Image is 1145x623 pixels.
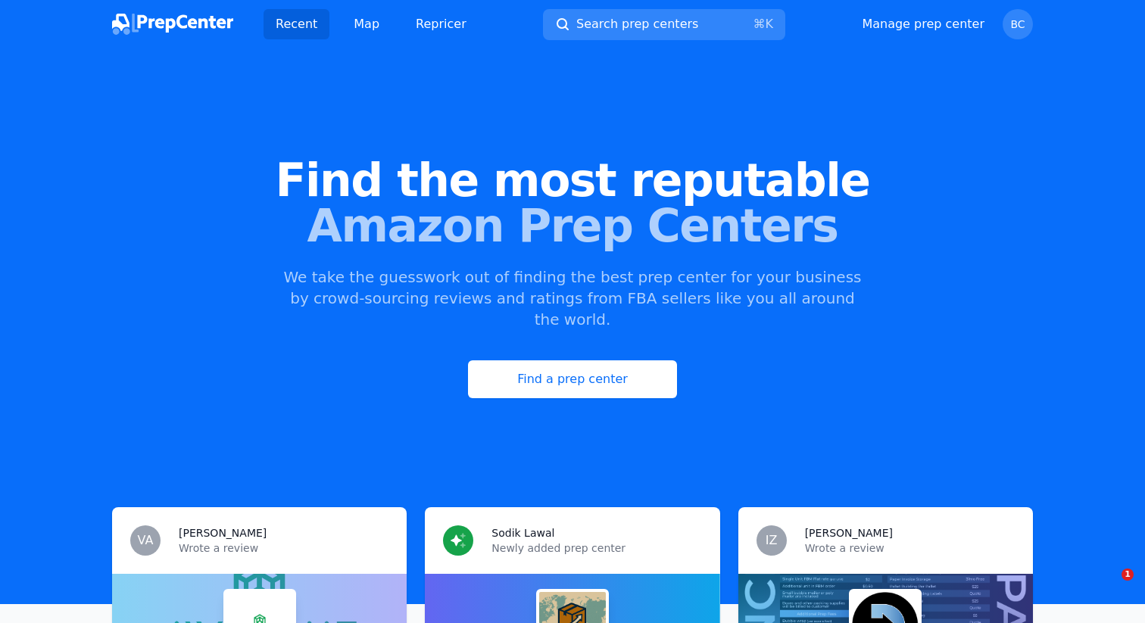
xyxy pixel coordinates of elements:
[264,9,329,39] a: Recent
[543,9,785,40] button: Search prep centers⌘K
[1010,19,1025,30] span: BC
[24,157,1121,203] span: Find the most reputable
[862,15,984,33] a: Manage prep center
[404,9,479,39] a: Repricer
[468,360,677,398] a: Find a prep center
[138,534,154,547] span: VA
[1003,9,1033,39] button: BC
[766,534,778,547] span: IZ
[282,266,863,330] p: We take the guesswork out of finding the best prep center for your business by crowd-sourcing rev...
[753,17,766,31] kbd: ⌘
[342,9,392,39] a: Map
[491,525,554,540] h3: Sodik Lawal
[179,525,267,540] h3: [PERSON_NAME]
[179,540,388,556] p: Wrote a review
[24,203,1121,248] span: Amazon Prep Centers
[576,15,698,33] span: Search prep centers
[805,540,1015,556] p: Wrote a review
[805,525,893,540] h3: [PERSON_NAME]
[1122,568,1134,581] span: 1
[112,14,233,35] img: PrepCenter
[766,17,774,31] kbd: K
[491,540,701,556] p: Newly added prep center
[1090,568,1127,605] iframe: Intercom live chat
